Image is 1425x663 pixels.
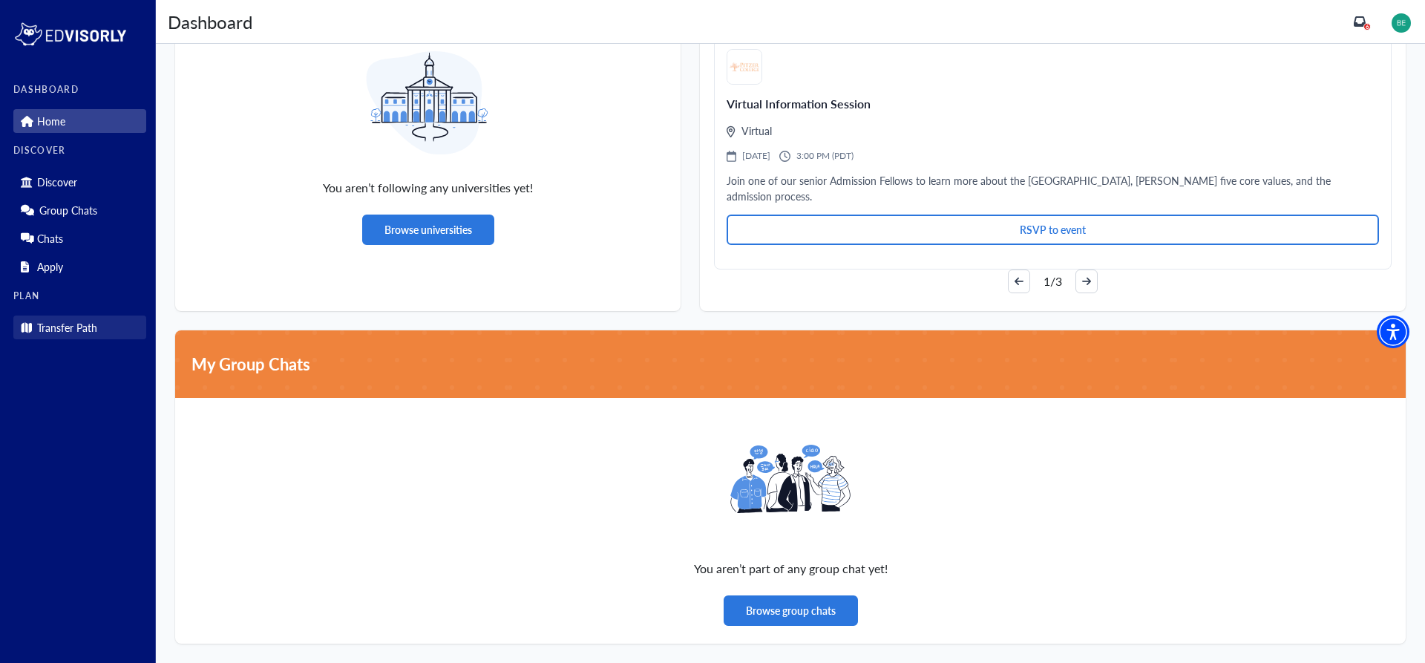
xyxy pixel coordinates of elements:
[13,291,146,301] label: PLAN
[37,232,63,245] p: Chats
[727,215,1379,245] button: RSVP to event
[13,316,146,339] div: Transfer Path
[168,8,252,35] div: Dashboard
[13,170,146,194] div: Discover
[727,49,762,85] img: logo
[1366,23,1369,30] span: 6
[13,85,146,95] label: DASHBOARD
[39,204,97,217] p: Group Chats
[1044,272,1062,290] span: 1/3
[365,35,491,161] img: uni-logo
[741,123,772,139] span: Virtual
[727,95,1379,113] p: Virtual Information Session
[191,352,310,376] span: My Group Chats
[694,560,888,578] span: You aren’t part of any group chat yet!
[13,109,146,133] div: Home
[13,146,146,156] label: DISCOVER
[13,19,128,49] img: logo
[37,261,63,273] p: Apply
[13,226,146,250] div: Chats
[362,215,494,245] button: Browse universities
[727,416,854,542] img: uni-logo
[1377,316,1409,348] div: Accessibility Menu
[37,321,97,334] p: Transfer Path
[13,198,146,222] div: Group Chats
[796,149,854,163] span: 3:00 PM (PDT)
[742,149,770,163] span: [DATE]
[727,173,1379,204] p: Join one of our senior Admission Fellows to learn more about the [GEOGRAPHIC_DATA], [PERSON_NAME]...
[13,255,146,278] div: Apply
[323,179,533,197] span: You aren’t following any universities yet!
[1075,270,1098,293] button: arrow-right
[37,115,65,128] p: Home
[1008,270,1030,293] button: arrow-left
[1354,16,1366,27] a: 6
[37,176,77,189] p: Discover
[724,595,858,626] button: Browse group chats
